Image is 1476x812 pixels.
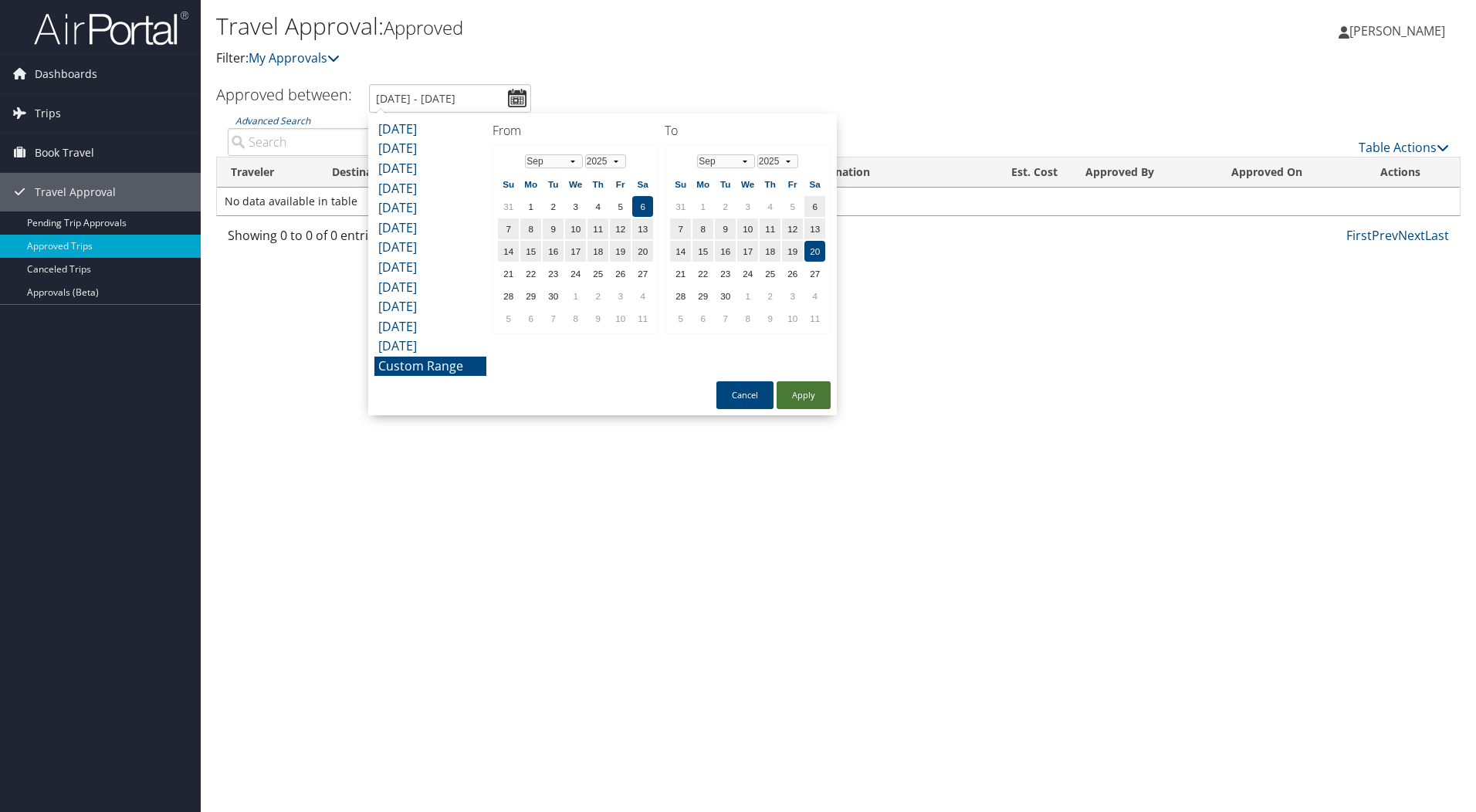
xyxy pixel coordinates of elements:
[565,196,586,217] td: 3
[715,218,736,239] td: 9
[804,218,825,239] td: 13
[374,159,486,179] li: [DATE]
[587,286,608,306] td: 2
[216,49,1046,69] p: Filter:
[520,196,541,217] td: 1
[587,241,608,262] td: 18
[374,218,486,239] li: [DATE]
[692,263,713,284] td: 22
[587,196,608,217] td: 4
[374,297,486,317] li: [DATE]
[715,241,736,262] td: 16
[228,128,516,156] input: Advanced Search
[587,308,608,329] td: 9
[670,241,691,262] td: 14
[543,241,564,262] td: 16
[760,263,780,284] td: 25
[632,196,653,217] td: 6
[1071,157,1217,188] th: Approved By: activate to sort column ascending
[217,157,318,188] th: Traveler: activate to sort column ascending
[498,286,519,306] td: 28
[543,286,564,306] td: 30
[782,308,803,329] td: 10
[216,10,1046,42] h1: Travel Approval:
[565,263,586,284] td: 24
[737,241,758,262] td: 17
[1425,227,1449,244] a: Last
[692,218,713,239] td: 8
[737,218,758,239] td: 10
[715,196,736,217] td: 2
[374,139,486,159] li: [DATE]
[715,263,736,284] td: 23
[34,10,188,46] img: airportal-logo.png
[1217,157,1367,188] th: Approved On: activate to sort column ascending
[610,308,631,329] td: 10
[632,263,653,284] td: 27
[782,218,803,239] td: 12
[235,114,310,127] a: Advanced Search
[715,174,736,195] th: Tu
[632,241,653,262] td: 20
[692,196,713,217] td: 1
[543,263,564,284] td: 23
[804,174,825,195] th: Sa
[782,241,803,262] td: 19
[670,263,691,284] td: 21
[565,241,586,262] td: 17
[782,174,803,195] th: Fr
[804,286,825,306] td: 4
[670,174,691,195] th: Su
[520,174,541,195] th: Mo
[1359,139,1449,156] a: Table Actions
[374,238,486,258] li: [DATE]
[565,174,586,195] th: We
[610,241,631,262] td: 19
[760,174,780,195] th: Th
[632,174,653,195] th: Sa
[715,308,736,329] td: 7
[692,286,713,306] td: 29
[1372,227,1398,244] a: Prev
[543,174,564,195] th: Tu
[760,308,780,329] td: 9
[610,174,631,195] th: Fr
[752,157,969,188] th: Details/Explanation
[520,218,541,239] td: 8
[520,286,541,306] td: 29
[374,179,486,199] li: [DATE]
[498,308,519,329] td: 5
[632,218,653,239] td: 13
[565,218,586,239] td: 10
[498,218,519,239] td: 7
[804,263,825,284] td: 27
[498,241,519,262] td: 14
[318,157,454,188] th: Destination: activate to sort column ascending
[374,198,486,218] li: [DATE]
[1339,8,1461,54] a: [PERSON_NAME]
[587,174,608,195] th: Th
[228,226,516,252] div: Showing 0 to 0 of 0 entries
[374,357,486,377] li: Custom Range
[692,308,713,329] td: 6
[35,55,97,93] span: Dashboards
[692,241,713,262] td: 15
[760,286,780,306] td: 2
[737,174,758,195] th: We
[1346,227,1372,244] a: First
[1349,22,1445,39] span: [PERSON_NAME]
[804,196,825,217] td: 6
[716,381,774,409] button: Cancel
[249,49,340,66] a: My Approvals
[715,286,736,306] td: 30
[384,15,463,40] small: Approved
[498,174,519,195] th: Su
[760,218,780,239] td: 11
[782,263,803,284] td: 26
[520,263,541,284] td: 22
[692,174,713,195] th: Mo
[665,122,831,139] h4: To
[217,188,1460,215] td: No data available in table
[760,241,780,262] td: 18
[737,196,758,217] td: 3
